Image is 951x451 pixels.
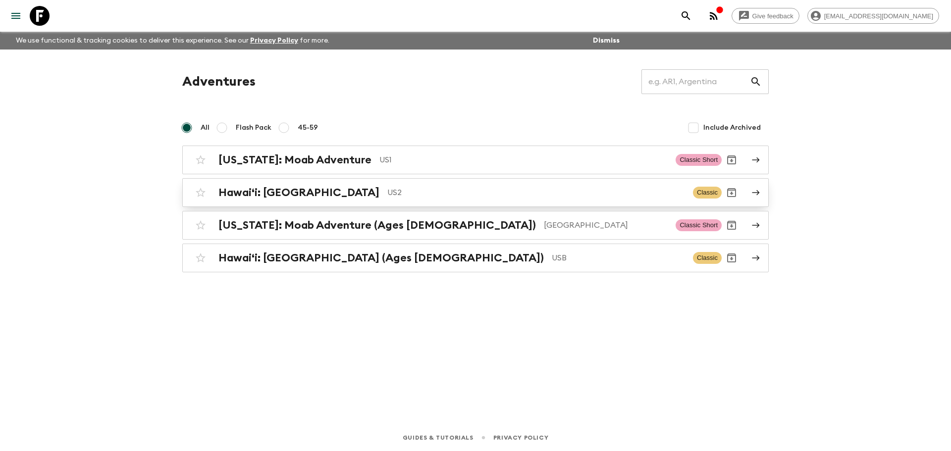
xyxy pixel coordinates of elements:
span: All [201,123,210,133]
input: e.g. AR1, Argentina [641,68,750,96]
a: Hawaiʻi: [GEOGRAPHIC_DATA]US2ClassicArchive [182,178,769,207]
span: Classic Short [676,219,722,231]
button: Archive [722,150,741,170]
a: Guides & Tutorials [403,432,474,443]
button: Archive [722,183,741,202]
p: USB [552,252,685,264]
span: [EMAIL_ADDRESS][DOMAIN_NAME] [819,12,939,20]
a: [US_STATE]: Moab Adventure (Ages [DEMOGRAPHIC_DATA])[GEOGRAPHIC_DATA]Classic ShortArchive [182,211,769,240]
p: US1 [379,154,668,166]
a: Hawaiʻi: [GEOGRAPHIC_DATA] (Ages [DEMOGRAPHIC_DATA])USBClassicArchive [182,244,769,272]
span: Classic [693,252,722,264]
div: [EMAIL_ADDRESS][DOMAIN_NAME] [807,8,939,24]
a: Give feedback [732,8,799,24]
button: menu [6,6,26,26]
span: Classic Short [676,154,722,166]
h2: [US_STATE]: Moab Adventure (Ages [DEMOGRAPHIC_DATA]) [218,219,536,232]
h1: Adventures [182,72,256,92]
button: search adventures [676,6,696,26]
span: Give feedback [747,12,799,20]
button: Archive [722,215,741,235]
h2: Hawaiʻi: [GEOGRAPHIC_DATA] [218,186,379,199]
p: US2 [387,187,685,199]
p: We use functional & tracking cookies to deliver this experience. See our for more. [12,32,333,50]
p: [GEOGRAPHIC_DATA] [544,219,668,231]
h2: [US_STATE]: Moab Adventure [218,153,371,166]
a: Privacy Policy [493,432,548,443]
span: Include Archived [703,123,761,133]
a: Privacy Policy [250,37,298,44]
button: Dismiss [590,34,622,48]
h2: Hawaiʻi: [GEOGRAPHIC_DATA] (Ages [DEMOGRAPHIC_DATA]) [218,251,544,264]
button: Archive [722,248,741,268]
span: Flash Pack [236,123,271,133]
span: Classic [693,187,722,199]
a: [US_STATE]: Moab AdventureUS1Classic ShortArchive [182,146,769,174]
span: 45-59 [298,123,318,133]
